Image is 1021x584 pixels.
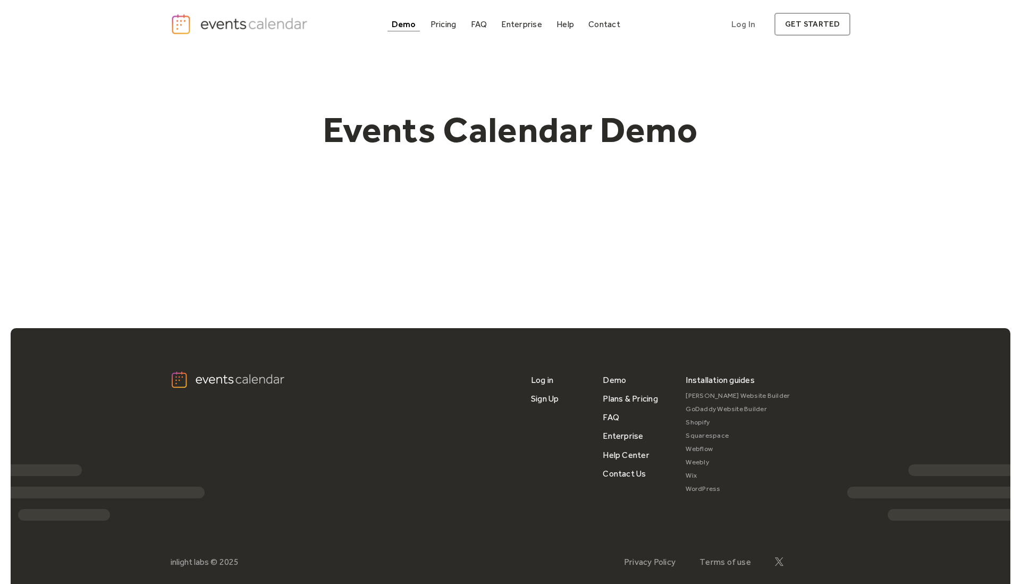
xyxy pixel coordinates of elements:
[603,464,646,483] a: Contact Us
[426,17,461,31] a: Pricing
[501,21,542,27] div: Enterprise
[584,17,625,31] a: Contact
[588,21,620,27] div: Contact
[774,13,850,36] a: get started
[603,408,619,427] a: FAQ
[531,389,559,408] a: Sign Up
[624,557,676,567] a: Privacy Policy
[387,17,420,31] a: Demo
[603,446,649,464] a: Help Center
[171,13,311,35] a: home
[686,416,790,429] a: Shopify
[603,371,626,389] a: Demo
[603,389,658,408] a: Plans & Pricing
[686,371,755,389] div: Installation guides
[686,443,790,456] a: Webflow
[699,557,751,567] a: Terms of use
[603,427,643,445] a: Enterprise
[471,21,487,27] div: FAQ
[686,469,790,482] a: Wix
[686,456,790,469] a: Weebly
[686,389,790,403] a: [PERSON_NAME] Website Builder
[552,17,578,31] a: Help
[686,403,790,416] a: GoDaddy Website Builder
[392,21,416,27] div: Demo
[556,21,574,27] div: Help
[531,371,553,389] a: Log in
[171,557,217,567] div: inlight labs ©
[467,17,492,31] a: FAQ
[721,13,766,36] a: Log In
[220,557,239,567] div: 2025
[497,17,546,31] a: Enterprise
[686,429,790,443] a: Squarespace
[431,21,457,27] div: Pricing
[686,482,790,496] a: WordPress
[307,108,715,152] h1: Events Calendar Demo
